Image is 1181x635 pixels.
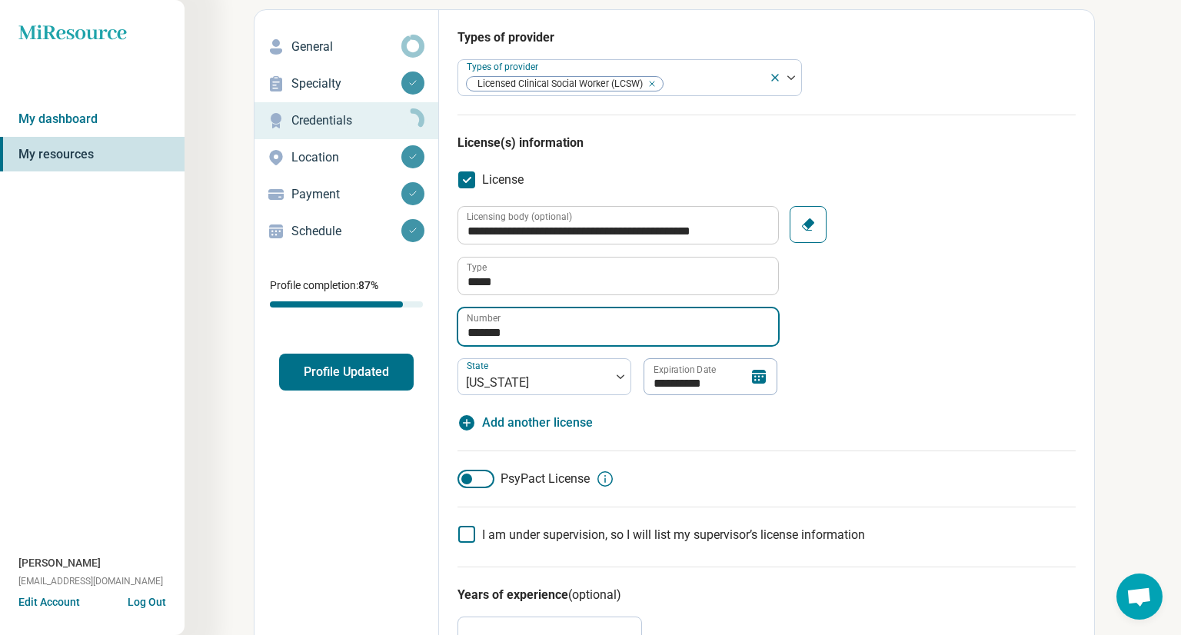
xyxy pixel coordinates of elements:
[291,185,401,204] p: Payment
[270,301,423,308] div: Profile completion
[291,111,401,130] p: Credentials
[482,527,865,542] span: I am under supervision, so I will list my supervisor’s license information
[467,62,541,72] label: Types of provider
[291,75,401,93] p: Specialty
[291,38,401,56] p: General
[467,77,647,91] span: Licensed Clinical Social Worker (LCSW)
[457,414,593,432] button: Add another license
[457,470,590,488] label: PsyPact License
[358,279,378,291] span: 87 %
[467,361,491,371] label: State
[254,28,438,65] a: General
[457,134,1076,152] h3: License(s) information
[18,594,80,610] button: Edit Account
[457,28,1076,47] h3: Types of provider
[482,171,524,189] span: License
[568,587,621,602] span: (optional)
[254,102,438,139] a: Credentials
[457,586,1076,604] h3: Years of experience
[458,258,778,294] input: credential.licenses.0.name
[279,354,414,391] button: Profile Updated
[291,222,401,241] p: Schedule
[254,139,438,176] a: Location
[482,414,593,432] span: Add another license
[128,594,166,607] button: Log Out
[18,555,101,571] span: [PERSON_NAME]
[254,268,438,317] div: Profile completion:
[254,176,438,213] a: Payment
[254,65,438,102] a: Specialty
[467,314,501,323] label: Number
[1116,573,1163,620] div: Open chat
[467,212,572,221] label: Licensing body (optional)
[291,148,401,167] p: Location
[467,263,487,272] label: Type
[254,213,438,250] a: Schedule
[18,574,163,588] span: [EMAIL_ADDRESS][DOMAIN_NAME]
